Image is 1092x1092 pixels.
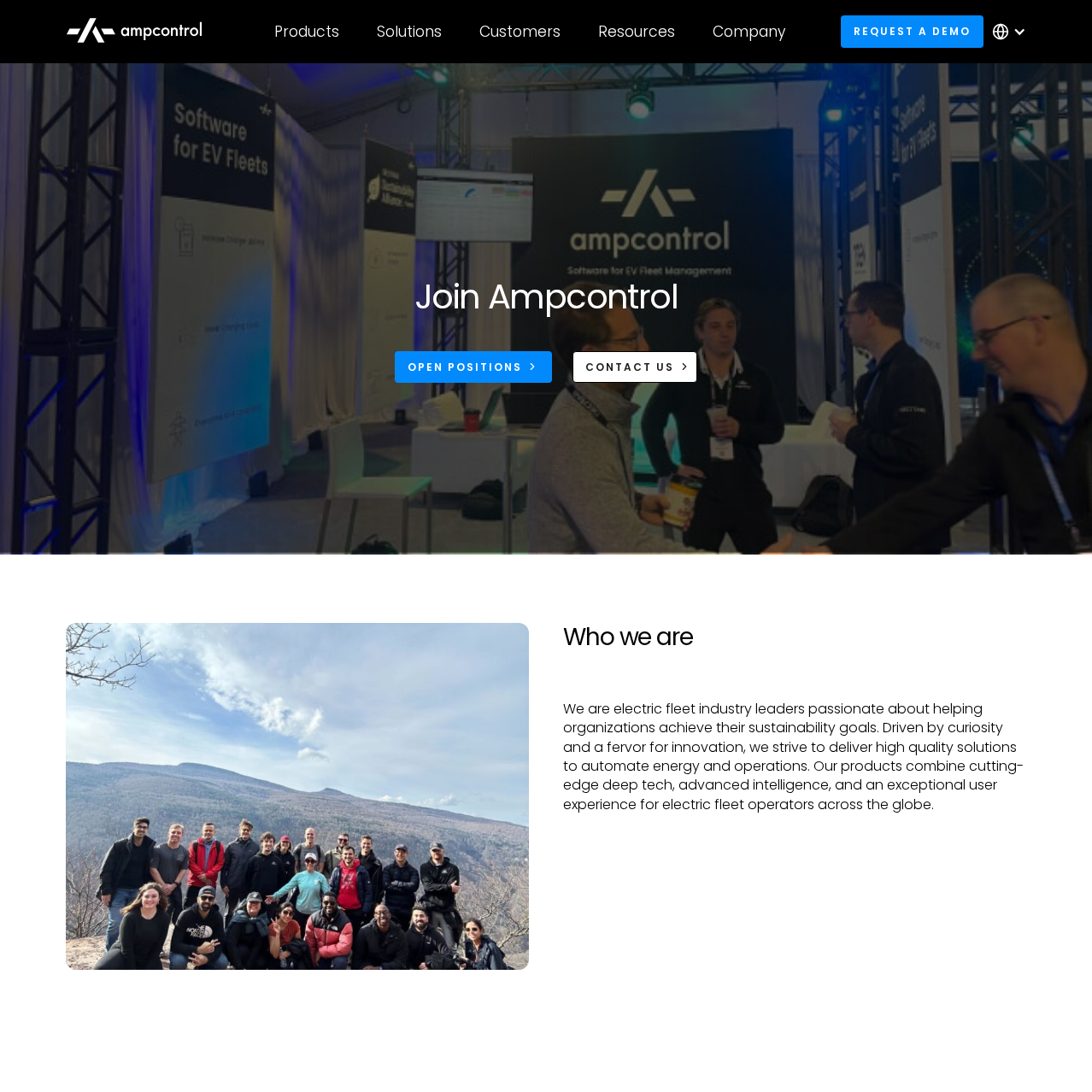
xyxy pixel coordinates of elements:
div: Products [274,22,339,41]
p: We are electric fleet industry leaders passionate about helping organizations achieve their susta... [563,700,1026,814]
div: Company [713,22,785,41]
div: Open Positions [408,360,522,375]
div: Resources [598,22,675,41]
div: Solutions [377,22,442,41]
a: CONTACT US [572,351,698,383]
h2: Who we are [563,623,1026,652]
h1: Join Ampcontrol [414,276,678,317]
a: Open Positions [395,351,552,383]
div: Customers [479,22,561,41]
div: CONTACT US [585,360,674,375]
a: Request a demo [841,15,984,47]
